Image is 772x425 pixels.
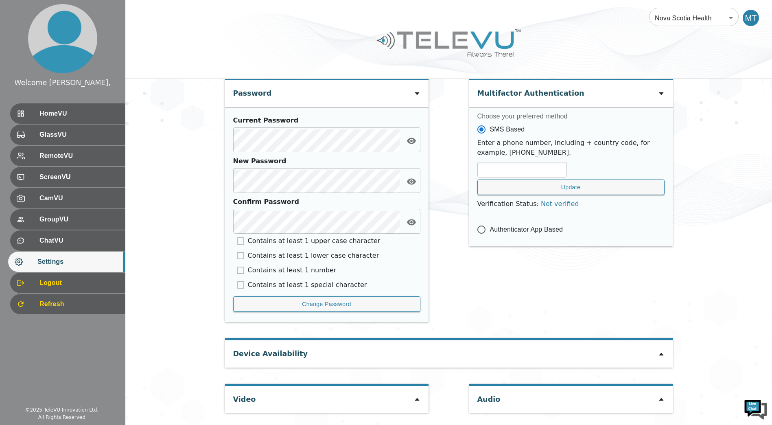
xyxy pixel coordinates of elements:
span: GroupVU [39,215,118,224]
span: ChatVU [39,236,118,245]
p: Enter a phone number, including + country code, for example, [PHONE_NUMBER]. [477,138,665,158]
div: GroupVU [10,209,125,230]
div: Settings [8,252,125,272]
span: ScreenVU [39,172,118,182]
div: Multifactor Authentication [477,80,584,103]
p: Contains at least 1 special character [248,280,367,290]
div: Nova Scotia Health [649,7,739,29]
div: HomeVU [10,103,125,124]
textarea: Type your message and hit 'Enter' [4,222,155,251]
div: Logout [10,273,125,293]
div: Current Password [233,116,416,125]
span: HomeVU [39,109,118,118]
span: Refresh [39,299,118,309]
span: Logout [39,278,118,288]
span: RemoteVU [39,151,118,161]
div: Password [233,80,272,103]
div: © 2025 TeleVU Innovation Ltd. [25,406,98,414]
div: Welcome [PERSON_NAME], [14,77,111,88]
img: profile.png [28,4,97,73]
div: RemoteVU [10,146,125,166]
span: We're online! [47,103,112,185]
div: Minimize live chat window [133,4,153,24]
button: toggle password visibility [403,133,420,149]
div: CamVU [10,188,125,208]
div: All Rights Reserved [38,414,85,421]
div: Device Availability [233,340,308,363]
div: New Password [233,156,416,166]
button: Update [477,180,665,195]
span: Settings [37,257,118,267]
span: Authenticator App Based [490,225,563,234]
div: Refresh [10,294,125,314]
span: SMS Based [490,125,525,134]
label: Choose your preferred method [477,112,665,121]
div: Confirm Password [233,197,416,207]
span: Not verified [541,200,579,208]
p: Verification Status : [477,199,665,209]
div: Audio [477,386,501,409]
img: Chat Widget [744,397,768,421]
img: Logo [376,26,522,60]
div: ChatVU [10,230,125,251]
span: GlassVU [39,130,118,140]
div: GlassVU [10,125,125,145]
button: toggle password visibility [403,173,420,190]
p: Contains at least 1 lower case character [248,251,379,261]
span: CamVU [39,193,118,203]
img: d_736959983_company_1615157101543_736959983 [14,38,34,58]
button: Change Password [233,296,420,312]
div: ScreenVU [10,167,125,187]
div: Chat with us now [42,43,137,53]
div: Video [233,386,256,409]
p: Contains at least 1 number [248,265,337,275]
button: toggle password visibility [403,214,420,230]
p: Contains at least 1 upper case character [248,236,381,246]
div: MT [743,10,759,26]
